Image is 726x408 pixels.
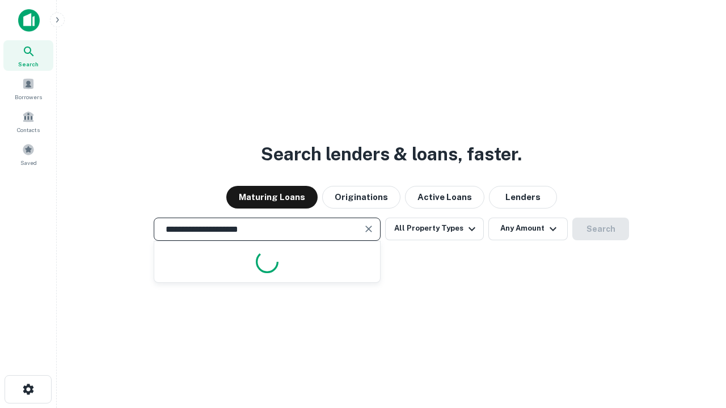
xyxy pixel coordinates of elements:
[3,73,53,104] a: Borrowers
[226,186,318,209] button: Maturing Loans
[15,92,42,101] span: Borrowers
[18,9,40,32] img: capitalize-icon.png
[488,218,568,240] button: Any Amount
[489,186,557,209] button: Lenders
[322,186,400,209] button: Originations
[361,221,377,237] button: Clear
[20,158,37,167] span: Saved
[3,40,53,71] a: Search
[17,125,40,134] span: Contacts
[385,218,484,240] button: All Property Types
[261,141,522,168] h3: Search lenders & loans, faster.
[3,106,53,137] a: Contacts
[18,59,39,69] span: Search
[405,186,484,209] button: Active Loans
[669,317,726,372] iframe: Chat Widget
[3,139,53,169] a: Saved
